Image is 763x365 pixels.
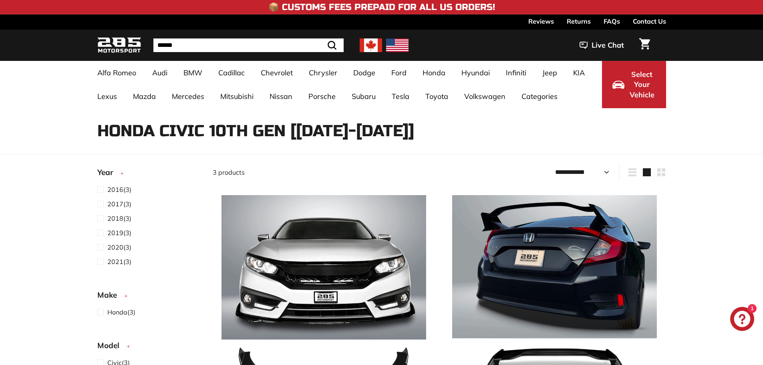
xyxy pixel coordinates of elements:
[107,242,131,252] span: (3)
[456,85,513,108] a: Volkswagen
[633,14,666,28] a: Contact Us
[453,61,498,85] a: Hyundai
[164,85,212,108] a: Mercedes
[97,36,141,55] img: Logo_285_Motorsport_areodynamics_components
[300,85,344,108] a: Porsche
[728,307,757,333] inbox-online-store-chat: Shopify online store chat
[634,32,655,59] a: Cart
[513,85,566,108] a: Categories
[97,167,119,178] span: Year
[528,14,554,28] a: Reviews
[144,61,175,85] a: Audi
[153,38,344,52] input: Search
[107,257,131,266] span: (3)
[175,61,210,85] a: BMW
[567,14,591,28] a: Returns
[107,186,123,194] span: 2016
[89,85,125,108] a: Lexus
[212,85,262,108] a: Mitsubishi
[107,308,127,316] span: Honda
[107,229,123,237] span: 2019
[107,258,123,266] span: 2021
[417,85,456,108] a: Toyota
[97,287,200,307] button: Make
[107,228,131,238] span: (3)
[107,214,131,223] span: (3)
[498,61,534,85] a: Infiniti
[97,289,123,301] span: Make
[592,40,624,50] span: Live Chat
[253,61,301,85] a: Chevrolet
[213,167,439,177] div: 3 products
[107,243,123,251] span: 2020
[384,85,417,108] a: Tesla
[383,61,415,85] a: Ford
[268,2,495,12] h4: 📦 Customs Fees Prepaid for All US Orders!
[107,199,131,209] span: (3)
[97,337,200,357] button: Model
[604,14,620,28] a: FAQs
[569,35,634,55] button: Live Chat
[628,69,656,100] span: Select Your Vehicle
[107,307,135,317] span: (3)
[262,85,300,108] a: Nissan
[107,185,131,194] span: (3)
[97,122,666,140] h1: Honda Civic 10th Gen [[DATE]-[DATE]]
[97,164,200,184] button: Year
[107,214,123,222] span: 2018
[125,85,164,108] a: Mazda
[97,340,125,351] span: Model
[89,61,144,85] a: Alfa Romeo
[534,61,565,85] a: Jeep
[210,61,253,85] a: Cadillac
[345,61,383,85] a: Dodge
[415,61,453,85] a: Honda
[301,61,345,85] a: Chrysler
[565,61,593,85] a: KIA
[602,61,666,108] button: Select Your Vehicle
[344,85,384,108] a: Subaru
[107,200,123,208] span: 2017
